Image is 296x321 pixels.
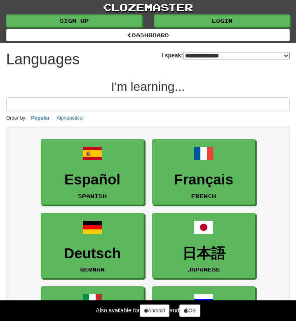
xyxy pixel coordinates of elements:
small: German [80,267,105,272]
a: dashboard [6,29,290,41]
h3: 日本語 [157,245,251,262]
button: Popular [29,113,52,123]
a: EspañolSpanish [41,139,144,205]
a: Sign up [6,14,142,27]
h2: I'm learning... [6,80,290,93]
label: I speak: [162,51,290,59]
h3: Deutsch [45,245,139,262]
a: 日本語Japanese [152,213,255,279]
button: Alphabetical [54,113,86,123]
small: Japanese [187,267,220,272]
a: Android [140,304,169,317]
a: Login [154,14,290,27]
small: Order by: [6,115,27,121]
select: I speak: [183,52,290,59]
h3: Español [45,172,139,188]
h1: Languages [6,51,80,68]
small: French [191,193,216,199]
a: FrançaisFrench [152,139,255,205]
a: DeutschGerman [41,213,144,279]
small: Spanish [78,193,107,199]
h3: Français [157,172,251,188]
a: iOS [179,304,200,317]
